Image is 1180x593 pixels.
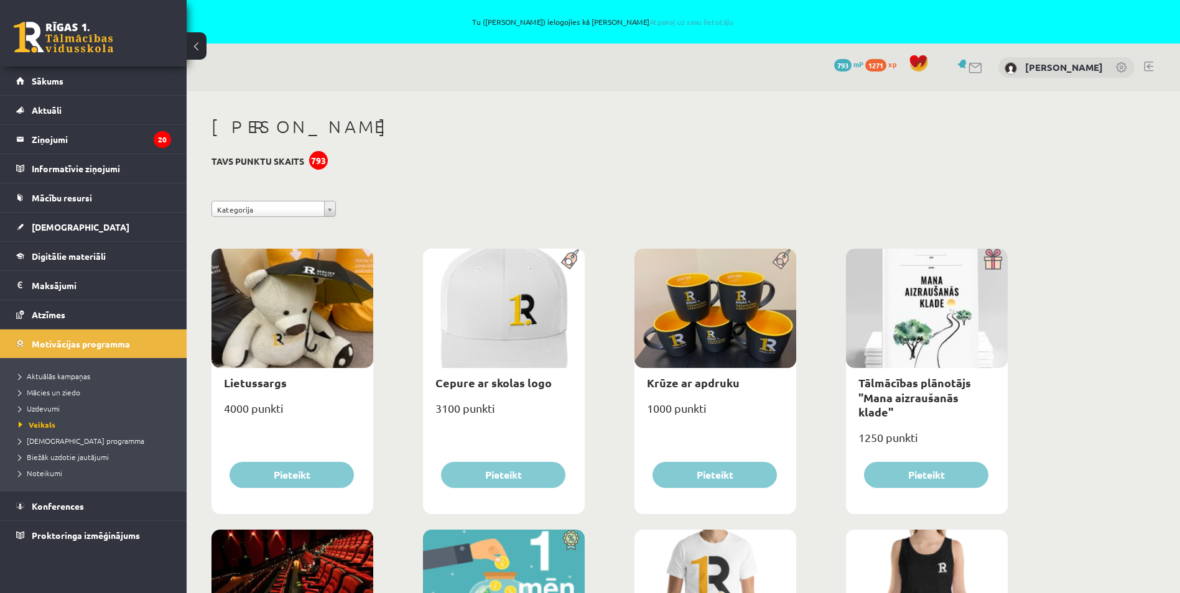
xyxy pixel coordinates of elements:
[19,451,174,462] a: Biežāk uzdotie jautājumi
[211,398,373,429] div: 4000 punkti
[19,387,80,397] span: Mācies un ziedo
[865,59,903,69] a: 1271 xp
[19,403,60,413] span: Uzdevumi
[19,419,174,430] a: Veikals
[423,398,585,429] div: 3100 punkti
[32,338,130,349] span: Motivācijas programma
[647,375,740,390] a: Krūze ar apdruku
[32,271,171,300] legend: Maksājumi
[32,309,65,320] span: Atzīmes
[16,67,171,95] a: Sākums
[19,468,62,478] span: Noteikumi
[768,249,796,270] img: Populāra prece
[846,427,1008,458] div: 1250 punkti
[16,125,171,154] a: Ziņojumi20
[19,403,174,414] a: Uzdevumi
[143,18,1062,25] span: Tu ([PERSON_NAME]) ielogojies kā [PERSON_NAME]
[16,329,171,358] a: Motivācijas programma
[211,156,304,167] h3: Tavs punktu skaits
[834,59,852,71] span: 793
[858,375,971,419] a: Tālmācības plānotājs "Mana aizraušanās klade"
[557,530,585,551] img: Atlaide
[16,183,171,212] a: Mācību resursi
[32,75,63,86] span: Sākums
[19,452,109,462] span: Biežāk uzdotie jautājumi
[865,59,886,71] span: 1271
[16,300,171,329] a: Atzīmes
[154,131,171,148] i: 20
[888,59,896,69] span: xp
[864,462,988,488] button: Pieteikt
[441,462,565,488] button: Pieteikt
[309,151,328,170] div: 793
[834,59,863,69] a: 793 mP
[19,370,174,382] a: Aktuālās kampaņas
[1005,62,1017,75] img: Samanta Jakušonoka
[32,104,62,116] span: Aktuāli
[32,125,171,154] legend: Ziņojumi
[19,371,90,381] span: Aktuālās kampaņas
[16,492,171,520] a: Konferences
[435,375,552,390] a: Cepure ar skolas logo
[32,192,92,203] span: Mācību resursi
[32,221,129,232] span: [DEMOGRAPHIC_DATA]
[16,271,171,300] a: Maksājumi
[634,398,796,429] div: 1000 punkti
[16,521,171,549] a: Proktoringa izmēģinājums
[19,435,174,446] a: [DEMOGRAPHIC_DATA] programma
[653,462,777,488] button: Pieteikt
[211,201,336,217] a: Kategorija
[211,116,1008,137] h1: [PERSON_NAME]
[649,17,733,27] a: Atpakaļ uz savu lietotāju
[1025,61,1103,73] a: [PERSON_NAME]
[16,154,171,183] a: Informatīvie ziņojumi
[217,201,319,218] span: Kategorija
[230,462,354,488] button: Pieteikt
[16,213,171,241] a: [DEMOGRAPHIC_DATA]
[19,420,55,430] span: Veikals
[19,387,174,398] a: Mācies un ziedo
[32,154,171,183] legend: Informatīvie ziņojumi
[32,251,106,262] span: Digitālie materiāli
[14,22,113,53] a: Rīgas 1. Tālmācības vidusskola
[853,59,863,69] span: mP
[16,96,171,124] a: Aktuāli
[224,375,287,390] a: Lietussargs
[19,467,174,479] a: Noteikumi
[32,530,140,541] span: Proktoringa izmēģinājums
[980,249,1008,270] img: Dāvana ar pārsteigumu
[557,249,585,270] img: Populāra prece
[19,436,144,446] span: [DEMOGRAPHIC_DATA] programma
[32,500,84,512] span: Konferences
[16,242,171,270] a: Digitālie materiāli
